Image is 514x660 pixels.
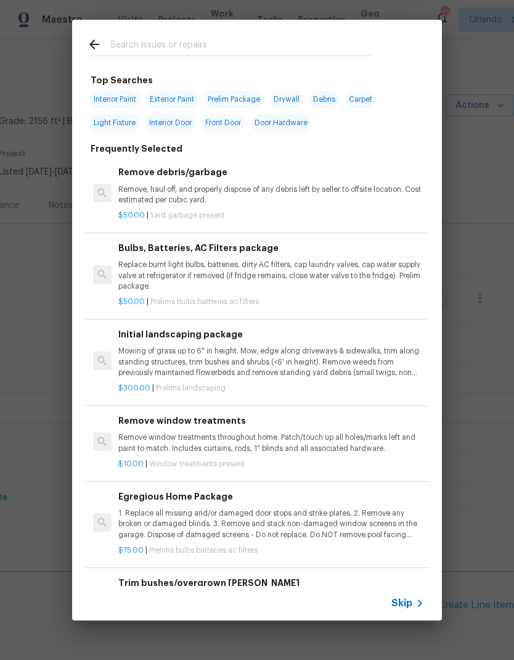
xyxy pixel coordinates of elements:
h6: Frequently Selected [91,142,182,155]
span: Drywall [270,91,303,108]
p: Remove, haul off, and properly dispose of any debris left by seller to offsite location. Cost est... [118,184,424,205]
h6: Top Searches [91,73,153,87]
h6: Egregious Home Package [118,490,424,503]
span: Yard garbage present [150,212,225,219]
span: $50.00 [118,298,145,305]
h6: Bulbs, Batteries, AC Filters package [118,241,424,255]
h6: Initial landscaping package [118,328,424,341]
p: | [118,545,424,556]
p: | [118,297,424,307]
span: $300.00 [118,384,150,392]
input: Search issues or repairs [110,37,372,56]
span: Window treatments present [149,460,245,468]
p: 1. Replace all missing and/or damaged door stops and strike plates. 2. Remove any broken or damag... [118,508,424,540]
span: Front Door [202,114,245,131]
span: Prelims landscaping [156,384,226,392]
h6: Remove window treatments [118,414,424,427]
p: Replace burnt light bulbs, batteries, dirty AC filters, cap laundry valves, cap water supply valv... [118,260,424,291]
span: Interior Paint [90,91,140,108]
span: Prelims bulbs batteries ac filters [149,547,258,554]
span: $75.00 [118,547,144,554]
span: Debris [309,91,339,108]
span: Skip [391,597,412,609]
p: | [118,383,424,394]
p: Mowing of grass up to 6" in height. Mow, edge along driveways & sidewalks, trim along standing st... [118,346,424,377]
span: Door Hardware [251,114,311,131]
span: $50.00 [118,212,145,219]
p: Remove window treatments throughout home. Patch/touch up all holes/marks left and paint to match.... [118,432,424,453]
p: | [118,459,424,469]
span: Light Fixture [90,114,139,131]
span: Exterior Paint [146,91,198,108]
h6: Trim bushes/overgrown [PERSON_NAME] [118,576,424,590]
span: Interior Door [145,114,195,131]
span: Prelims bulbs batteries ac filters [150,298,259,305]
h6: Remove debris/garbage [118,165,424,179]
span: Prelim Package [204,91,264,108]
span: $10.00 [118,460,144,468]
p: | [118,210,424,221]
span: Carpet [345,91,376,108]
